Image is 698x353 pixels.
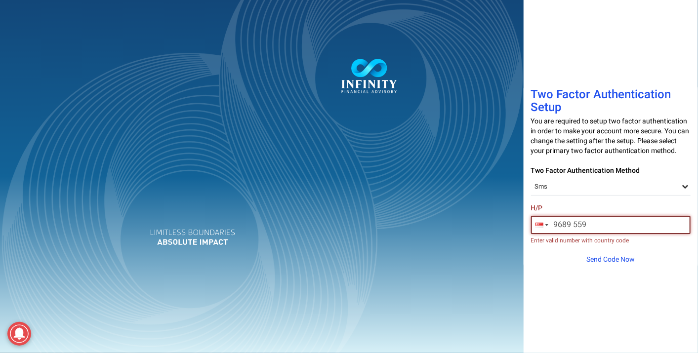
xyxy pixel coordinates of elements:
[531,116,690,156] span: You are required to setup two factor authentication in order to make your account more secure. Yo...
[531,236,691,245] small: Enter valid number with country code
[531,216,691,234] input: 8123 4567
[531,166,640,176] label: Two Factor Authentication Method
[586,254,635,265] span: Send Code Now
[531,203,543,213] label: H/P
[535,182,548,191] div: Sms
[532,216,550,234] div: Singapore: +65
[531,88,691,117] h1: Two Factor Authentication Setup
